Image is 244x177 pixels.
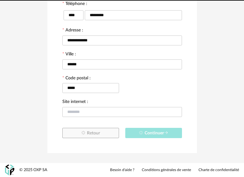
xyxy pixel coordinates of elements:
[110,168,134,173] a: Besoin d'aide ?
[5,165,14,175] img: OXP
[62,100,88,105] label: Site internet :
[62,76,91,82] label: Code postal :
[62,52,76,58] label: Ville :
[62,2,87,7] label: Téléphone :
[62,28,83,34] label: Adresse :
[199,168,239,173] a: Charte de confidentialité
[19,167,47,173] div: © 2025 OXP SA
[142,168,191,173] a: Conditions générales de vente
